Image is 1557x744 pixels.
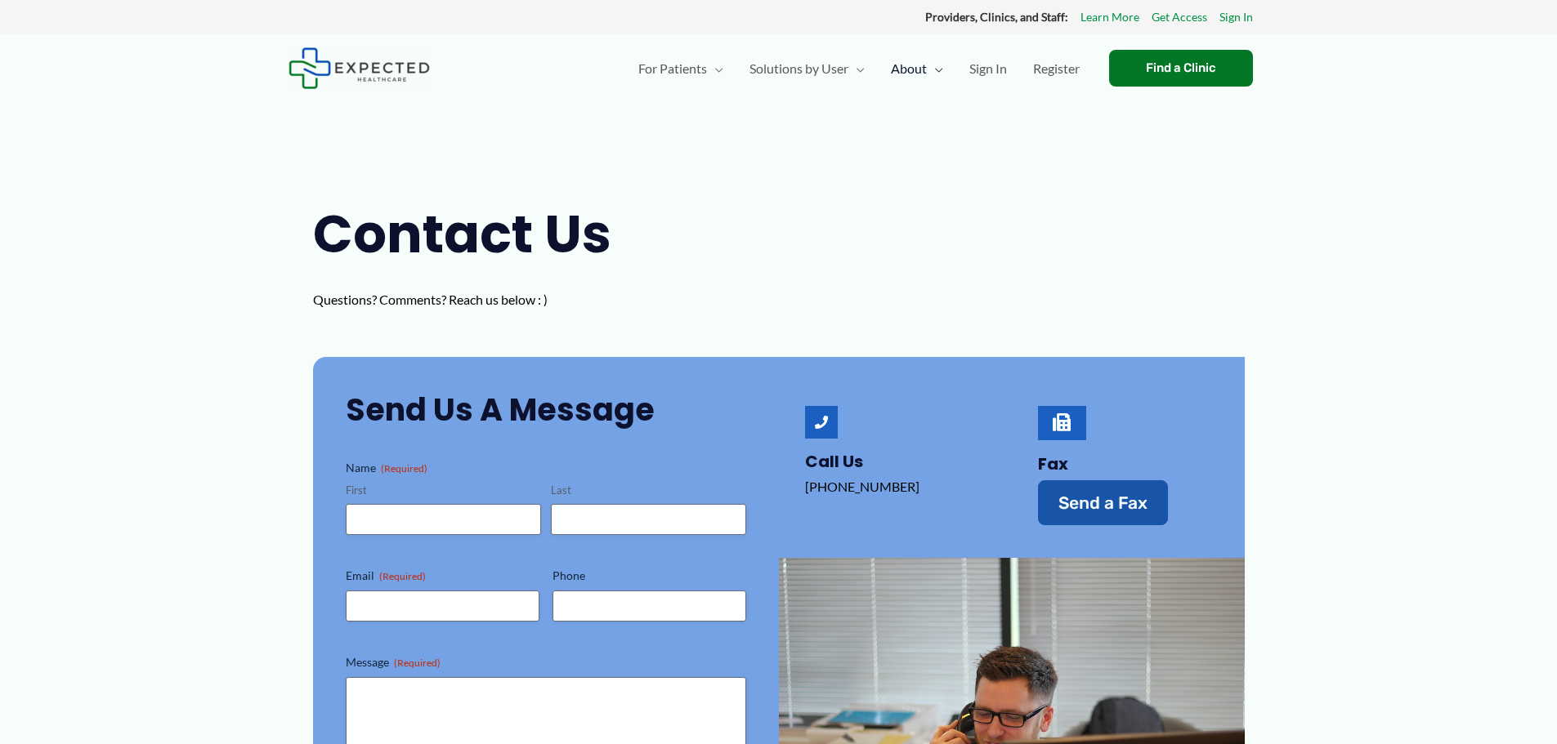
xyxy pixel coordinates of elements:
[848,40,865,97] span: Menu Toggle
[1033,40,1080,97] span: Register
[625,40,736,97] a: For PatientsMenu Toggle
[1152,7,1207,28] a: Get Access
[925,10,1068,24] strong: Providers, Clinics, and Staff:
[891,40,927,97] span: About
[736,40,878,97] a: Solutions by UserMenu Toggle
[805,450,863,473] a: Call Us
[969,40,1007,97] span: Sign In
[313,198,648,271] h1: Contact Us
[346,390,746,430] h2: Send Us a Message
[1109,50,1253,87] a: Find a Clinic
[1219,7,1253,28] a: Sign In
[346,654,746,670] label: Message
[749,40,848,97] span: Solutions by User
[638,40,707,97] span: For Patients
[1038,480,1168,525] a: Send a Fax
[927,40,943,97] span: Menu Toggle
[956,40,1020,97] a: Sign In
[805,474,979,499] p: [PHONE_NUMBER]‬‬
[381,462,427,474] span: (Required)
[625,40,1093,97] nav: Primary Site Navigation
[346,483,541,498] label: First
[394,657,441,669] span: (Required)
[805,406,838,439] a: Call Us
[346,568,539,584] label: Email
[553,568,746,584] label: Phone
[313,287,648,312] p: Questions? Comments? Reach us below : )
[1020,40,1093,97] a: Register
[1038,454,1212,474] h4: Fax
[1058,494,1148,511] span: Send a Fax
[707,40,723,97] span: Menu Toggle
[346,460,427,476] legend: Name
[551,483,746,498] label: Last
[379,570,426,582] span: (Required)
[1081,7,1139,28] a: Learn More
[289,47,430,89] img: Expected Healthcare Logo - side, dark font, small
[878,40,956,97] a: AboutMenu Toggle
